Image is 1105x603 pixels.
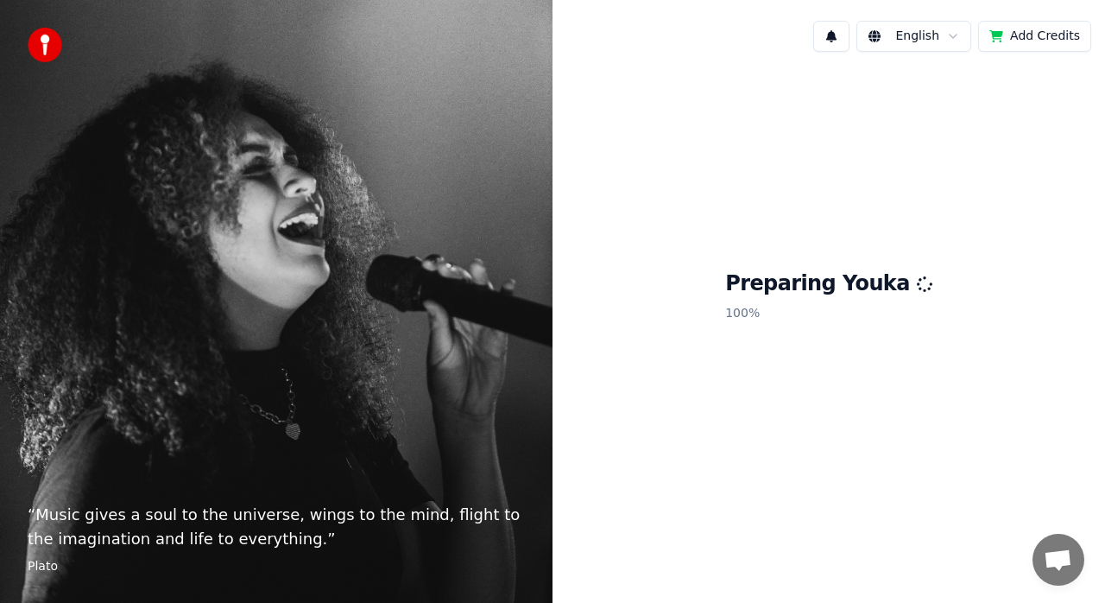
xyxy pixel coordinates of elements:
[28,558,525,575] footer: Plato
[725,270,932,298] h1: Preparing Youka
[28,28,62,62] img: youka
[28,503,525,551] p: “ Music gives a soul to the universe, wings to the mind, flight to the imagination and life to ev...
[725,298,932,329] p: 100 %
[1032,534,1084,586] a: Open chat
[978,21,1091,52] button: Add Credits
